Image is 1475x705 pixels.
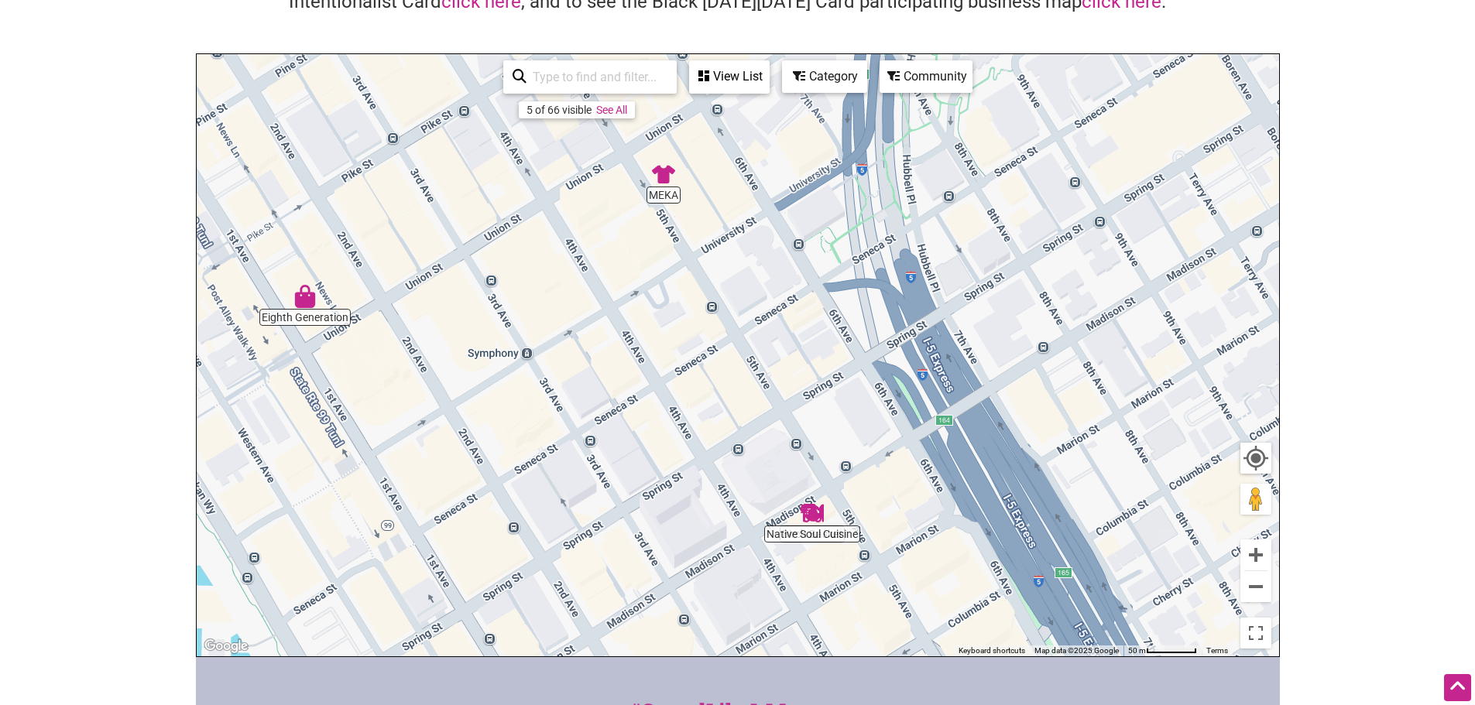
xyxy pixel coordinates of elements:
div: Filter by Community [880,60,972,93]
button: Map Scale: 50 m per 62 pixels [1123,645,1202,656]
div: Eighth Generation [293,285,317,308]
a: Terms [1206,646,1228,655]
img: Google [201,636,252,656]
div: Native Soul Cuisine [801,501,824,525]
div: Category [784,62,866,91]
a: See All [596,104,627,116]
button: Zoom in [1240,539,1271,570]
div: View List [691,62,768,91]
input: Type to find and filter... [527,62,667,92]
div: 5 of 66 visible [527,104,592,116]
span: Map data ©2025 Google [1034,646,1119,655]
div: Type to search and filter [503,60,677,94]
div: Community [881,62,971,91]
button: Drag Pegman onto the map to open Street View [1240,484,1271,515]
button: Keyboard shortcuts [959,645,1025,656]
div: Scroll Back to Top [1444,674,1471,701]
button: Toggle fullscreen view [1240,617,1272,649]
button: Your Location [1240,443,1271,474]
div: MEKA [652,163,675,186]
a: Open this area in Google Maps (opens a new window) [201,636,252,656]
span: 50 m [1128,646,1146,655]
div: Filter by category [782,60,867,93]
button: Zoom out [1240,571,1271,602]
div: See a list of the visible businesses [689,60,770,94]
